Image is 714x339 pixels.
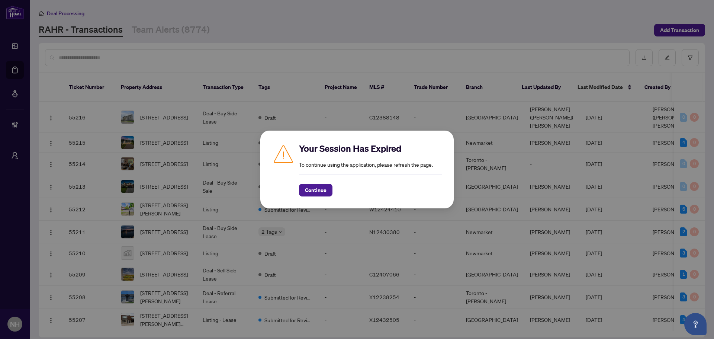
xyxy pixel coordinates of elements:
[684,313,707,335] button: Open asap
[272,143,295,165] img: Caution icon
[299,184,332,196] button: Continue
[299,143,442,196] div: To continue using the application, please refresh the page.
[305,184,327,196] span: Continue
[299,143,442,154] h2: Your Session Has Expired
